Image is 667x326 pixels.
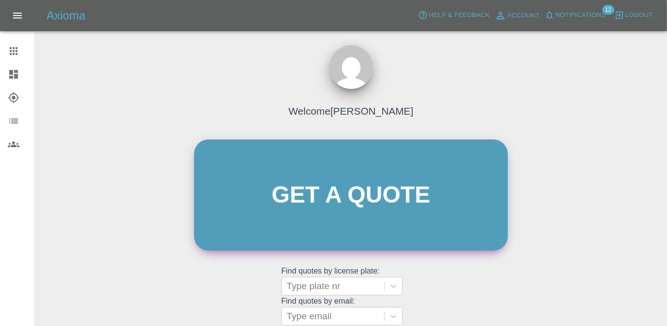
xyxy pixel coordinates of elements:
h4: Welcome [PERSON_NAME] [289,103,413,119]
span: Notifications [555,10,606,21]
span: Account [507,10,540,21]
grid: Find quotes by email: [281,297,421,326]
a: Account [492,8,542,23]
button: Help & Feedback [416,8,492,23]
button: Notifications [542,8,608,23]
grid: Find quotes by license plate: [281,267,421,295]
a: Get a quote [194,139,508,251]
img: ... [329,45,373,89]
h5: Axioma [47,8,85,23]
button: Logout [612,8,655,23]
button: Open drawer [6,4,29,27]
span: Help & Feedback [429,10,489,21]
span: 12 [602,5,614,15]
span: Logout [625,10,653,21]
